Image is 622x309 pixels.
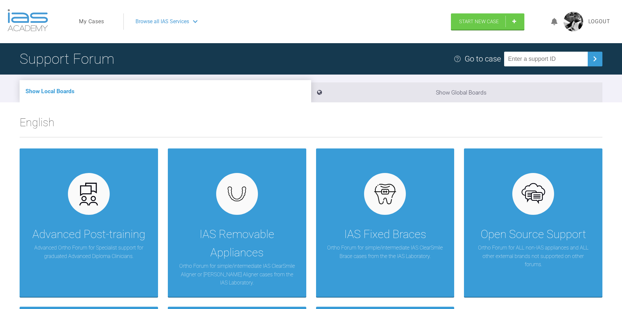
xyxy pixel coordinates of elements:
[464,148,602,297] a: Open Source SupportOrtho Forum for ALL non-IAS appliances and ALL other external brands not suppo...
[465,53,501,65] div: Go to case
[326,244,445,260] p: Ortho Forum for simple/intermediate IAS ClearSmile Brace cases from the the IAS Laboratory.
[521,181,546,207] img: opensource.6e495855.svg
[20,148,158,297] a: Advanced Post-trainingAdvanced Ortho Forum for Specialist support for graduated Advanced Diploma ...
[474,244,593,269] p: Ortho Forum for ALL non-IAS appliances and ALL other external brands not supported on other forums.
[20,113,602,137] h2: English
[20,80,311,102] li: Show Local Boards
[504,52,588,66] input: Enter a support ID
[316,148,455,297] a: IAS Fixed BracesOrtho Forum for simple/intermediate IAS ClearSmile Brace cases from the the IAS L...
[79,17,104,26] a: My Cases
[564,12,583,31] img: profile.png
[168,148,306,297] a: IAS Removable AppliancesOrtho Forum for simple/intermediate IAS ClearSmile Aligner or [PERSON_NAM...
[76,181,101,207] img: advanced.73cea251.svg
[344,225,426,244] div: IAS Fixed Braces
[20,47,114,70] h1: Support Forum
[178,225,296,262] div: IAS Removable Appliances
[224,184,249,203] img: removables.927eaa4e.svg
[459,19,499,25] span: Start New Case
[481,225,586,244] div: Open Source Support
[451,13,524,30] a: Start New Case
[373,181,398,207] img: fixed.9f4e6236.svg
[32,225,145,244] div: Advanced Post-training
[178,262,296,287] p: Ortho Forum for simple/intermediate IAS ClearSmile Aligner or [PERSON_NAME] Aligner cases from th...
[136,17,189,26] span: Browse all IAS Services
[29,244,148,260] p: Advanced Ortho Forum for Specialist support for graduated Advanced Diploma Clinicians.
[590,54,600,64] img: chevronRight.28bd32b0.svg
[454,55,461,63] img: help.e70b9f3d.svg
[311,82,603,102] li: Show Global Boards
[8,9,48,31] img: logo-light.3e3ef733.png
[588,17,610,26] a: Logout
